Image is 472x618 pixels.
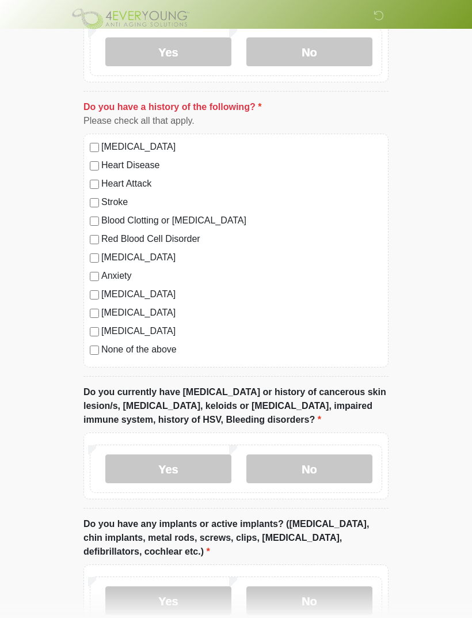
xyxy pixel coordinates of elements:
[101,159,382,173] label: Heart Disease
[101,251,382,265] label: [MEDICAL_DATA]
[90,236,99,245] input: Red Blood Cell Disorder
[83,386,389,427] label: Do you currently have [MEDICAL_DATA] or history of cancerous skin lesion/s, [MEDICAL_DATA], keloi...
[90,272,99,282] input: Anxiety
[246,38,372,67] label: No
[101,196,382,210] label: Stroke
[105,455,231,484] label: Yes
[101,288,382,302] label: [MEDICAL_DATA]
[105,587,231,616] label: Yes
[101,270,382,283] label: Anxiety
[83,101,261,115] label: Do you have a history of the following?
[246,455,372,484] label: No
[246,587,372,616] label: No
[101,306,382,320] label: [MEDICAL_DATA]
[105,38,231,67] label: Yes
[90,309,99,319] input: [MEDICAL_DATA]
[83,518,389,559] label: Do you have any implants or active implants? ([MEDICAL_DATA], chin implants, metal rods, screws, ...
[101,343,382,357] label: None of the above
[90,180,99,189] input: Heart Attack
[101,325,382,339] label: [MEDICAL_DATA]
[90,199,99,208] input: Stroke
[72,9,189,29] img: 4Ever Young Frankfort Logo
[90,254,99,263] input: [MEDICAL_DATA]
[90,291,99,300] input: [MEDICAL_DATA]
[101,214,382,228] label: Blood Clotting or [MEDICAL_DATA]
[83,115,389,128] div: Please check all that apply.
[90,217,99,226] input: Blood Clotting or [MEDICAL_DATA]
[90,346,99,355] input: None of the above
[90,162,99,171] input: Heart Disease
[101,233,382,247] label: Red Blood Cell Disorder
[90,328,99,337] input: [MEDICAL_DATA]
[90,143,99,153] input: [MEDICAL_DATA]
[101,141,382,154] label: [MEDICAL_DATA]
[101,177,382,191] label: Heart Attack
